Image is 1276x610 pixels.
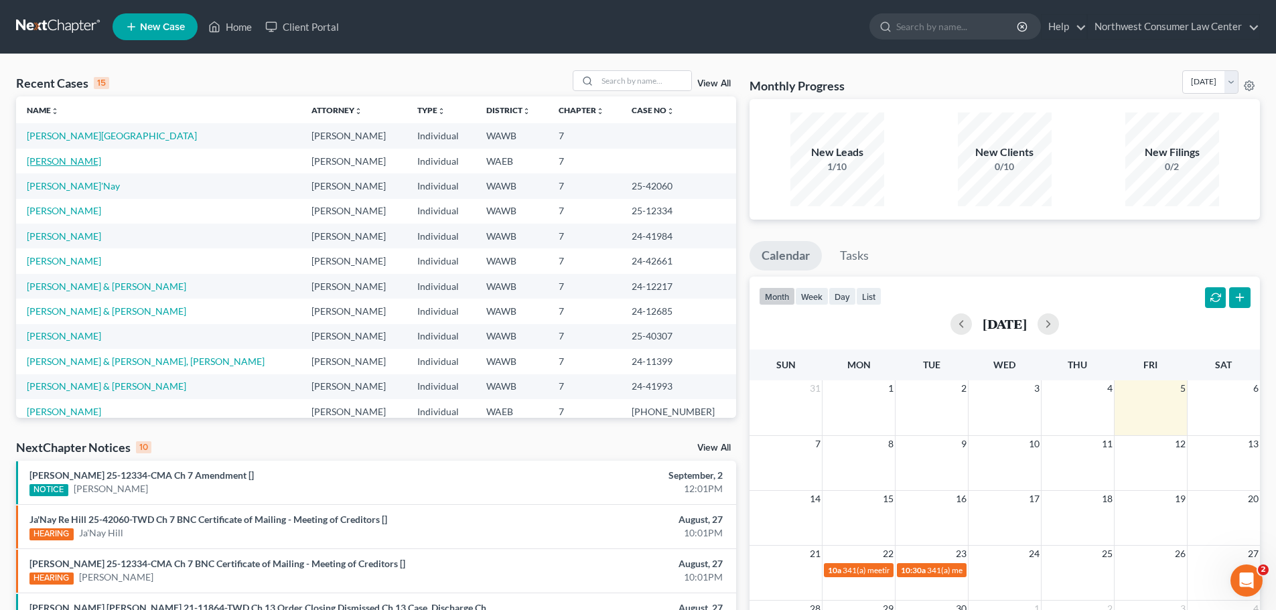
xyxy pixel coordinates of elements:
td: Individual [407,224,476,248]
td: 24-11399 [621,349,735,374]
span: 8 [887,436,895,452]
td: WAWB [476,224,548,248]
a: [PERSON_NAME] & [PERSON_NAME] [27,281,186,292]
a: [PERSON_NAME] [27,330,101,341]
a: Calendar [750,241,822,271]
td: WAEB [476,149,548,173]
td: Individual [407,399,476,424]
td: [PERSON_NAME] [301,399,406,424]
td: 7 [548,274,622,299]
a: [PERSON_NAME] & [PERSON_NAME], [PERSON_NAME] [27,356,265,367]
input: Search by name... [597,71,691,90]
button: week [795,287,829,305]
span: 2 [960,380,968,396]
a: [PERSON_NAME] 25-12334-CMA Ch 7 Amendment [] [29,469,254,481]
span: 23 [954,546,968,562]
td: WAWB [476,324,548,349]
span: 25 [1101,546,1114,562]
i: unfold_more [437,107,445,115]
a: Nameunfold_more [27,105,59,115]
a: Ja'Nay Re Hill 25-42060-TWD Ch 7 BNC Certificate of Mailing - Meeting of Creditors [] [29,514,387,525]
span: 4 [1106,380,1114,396]
span: 10:30a [901,565,926,575]
a: [PERSON_NAME] [27,255,101,266]
a: Typeunfold_more [417,105,445,115]
a: Help [1042,15,1086,39]
span: 27 [1247,546,1260,562]
td: Individual [407,299,476,323]
div: August, 27 [500,513,723,526]
td: 24-12685 [621,299,735,323]
a: [PERSON_NAME] & [PERSON_NAME] [27,305,186,317]
div: 10:01PM [500,570,723,584]
a: [PERSON_NAME] & [PERSON_NAME] [27,380,186,392]
td: 25-40307 [621,324,735,349]
td: WAWB [476,349,548,374]
td: WAWB [476,199,548,224]
td: 24-41984 [621,224,735,248]
span: Sat [1215,359,1232,370]
i: unfold_more [354,107,362,115]
div: 15 [94,77,109,89]
td: 7 [548,149,622,173]
td: [PERSON_NAME] [301,173,406,198]
div: August, 27 [500,557,723,570]
td: Individual [407,248,476,273]
td: Individual [407,199,476,224]
div: 0/10 [958,160,1052,173]
a: [PERSON_NAME] [27,230,101,242]
span: 9 [960,436,968,452]
a: View All [697,79,731,88]
td: [PERSON_NAME] [301,374,406,399]
i: unfold_more [596,107,604,115]
td: Individual [407,173,476,198]
a: Attorneyunfold_more [311,105,362,115]
td: WAWB [476,123,548,148]
a: [PERSON_NAME] [27,406,101,417]
div: NextChapter Notices [16,439,151,455]
a: [PERSON_NAME][GEOGRAPHIC_DATA] [27,130,197,141]
div: Recent Cases [16,75,109,91]
td: WAWB [476,173,548,198]
div: New Clients [958,145,1052,160]
td: [PERSON_NAME] [301,299,406,323]
td: 25-42060 [621,173,735,198]
td: [PERSON_NAME] [301,324,406,349]
span: 341(a) meeting for [GEOGRAPHIC_DATA] [927,565,1074,575]
h2: [DATE] [983,317,1027,331]
td: 25-12334 [621,199,735,224]
span: 26 [1174,546,1187,562]
td: 7 [548,399,622,424]
td: WAWB [476,299,548,323]
span: Thu [1068,359,1087,370]
td: [PERSON_NAME] [301,248,406,273]
td: 7 [548,299,622,323]
span: 17 [1027,491,1041,507]
span: 341(a) meeting for [PERSON_NAME] [843,565,972,575]
span: 20 [1247,491,1260,507]
span: 10a [828,565,841,575]
div: NOTICE [29,484,68,496]
span: 6 [1252,380,1260,396]
a: Ja'Nay Hill [79,526,123,540]
span: 12 [1174,436,1187,452]
td: 7 [548,224,622,248]
td: 7 [548,199,622,224]
button: month [759,287,795,305]
a: Districtunfold_more [486,105,530,115]
td: Individual [407,374,476,399]
a: [PERSON_NAME]'Nay [27,180,120,192]
span: 14 [808,491,822,507]
td: 24-41993 [621,374,735,399]
td: [PERSON_NAME] [301,123,406,148]
span: 15 [881,491,895,507]
span: 21 [808,546,822,562]
a: [PERSON_NAME] [74,482,148,495]
td: Individual [407,349,476,374]
a: [PERSON_NAME] [79,570,153,584]
td: [PERSON_NAME] [301,349,406,374]
td: [PERSON_NAME] [301,224,406,248]
div: 10 [136,441,151,453]
span: 18 [1101,491,1114,507]
td: 7 [548,349,622,374]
